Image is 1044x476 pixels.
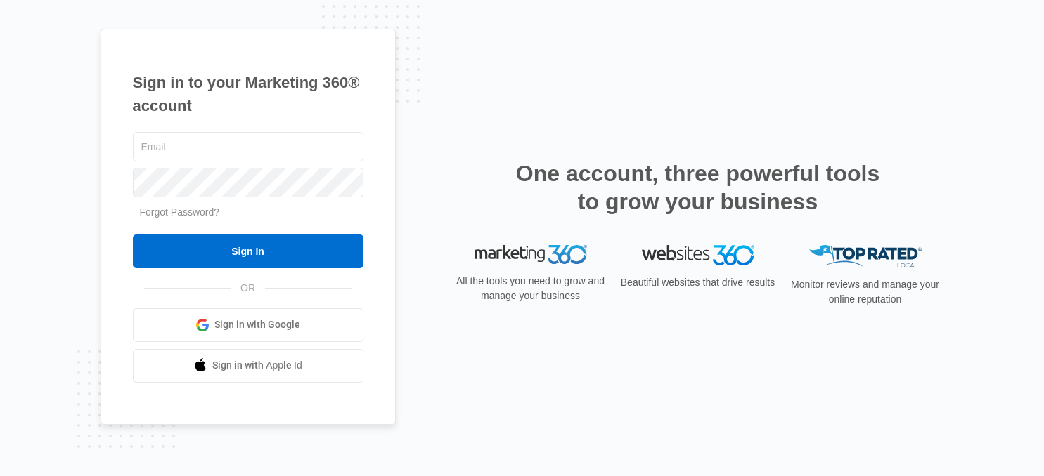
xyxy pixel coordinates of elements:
h1: Sign in to your Marketing 360® account [133,71,363,117]
img: Top Rated Local [809,245,922,268]
a: Forgot Password? [140,206,220,218]
img: Websites 360 [642,245,754,265]
p: Beautiful websites that drive results [619,275,777,290]
a: Sign in with Apple Id [133,349,363,383]
a: Sign in with Google [133,308,363,342]
input: Email [133,132,363,161]
p: All the tools you need to grow and manage your business [452,274,610,303]
p: Monitor reviews and manage your online reputation [787,277,944,307]
input: Sign In [133,234,363,268]
h2: One account, three powerful tools to grow your business [512,159,884,216]
span: Sign in with Google [214,317,300,332]
span: Sign in with Apple Id [212,358,302,373]
span: OR [231,281,265,296]
img: Marketing 360 [475,245,587,265]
